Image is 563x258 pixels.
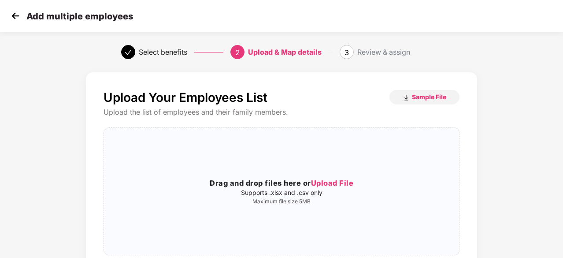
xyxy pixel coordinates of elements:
[9,9,22,22] img: svg+xml;base64,PHN2ZyB4bWxucz0iaHR0cDovL3d3dy53My5vcmcvMjAwMC9zdmciIHdpZHRoPSIzMCIgaGVpZ2h0PSIzMC...
[311,179,354,187] span: Upload File
[125,49,132,56] span: check
[389,90,459,104] button: Sample File
[104,198,459,205] p: Maximum file size 5MB
[235,48,240,57] span: 2
[26,11,133,22] p: Add multiple employees
[344,48,349,57] span: 3
[139,45,187,59] div: Select benefits
[248,45,322,59] div: Upload & Map details
[104,108,459,117] div: Upload the list of employees and their family members.
[104,128,459,255] span: Drag and drop files here orUpload FileSupports .xlsx and .csv onlyMaximum file size 5MB
[104,178,459,189] h3: Drag and drop files here or
[412,93,446,101] span: Sample File
[357,45,410,59] div: Review & assign
[104,189,459,196] p: Supports .xlsx and .csv only
[104,90,267,105] p: Upload Your Employees List
[403,94,410,101] img: download_icon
